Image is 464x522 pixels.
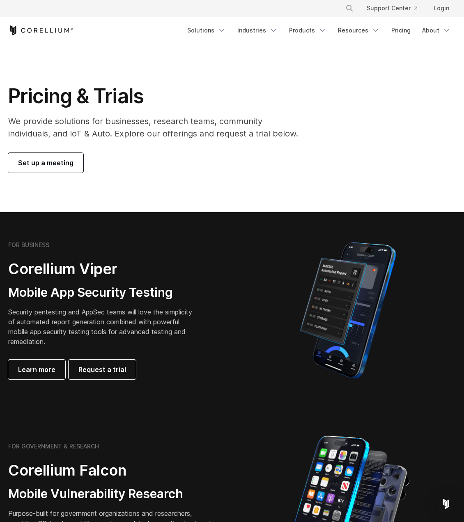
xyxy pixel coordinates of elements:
a: Solutions [182,23,231,38]
a: Products [284,23,331,38]
a: Support Center [360,1,424,16]
h6: FOR GOVERNMENT & RESEARCH [8,443,99,450]
div: Open Intercom Messenger [436,494,456,514]
h3: Mobile App Security Testing [8,285,193,300]
h1: Pricing & Trials [8,84,301,109]
span: Set up a meeting [18,158,74,168]
div: Navigation Menu [335,1,456,16]
span: Learn more [18,365,55,374]
a: Resources [333,23,385,38]
button: Search [342,1,357,16]
h2: Corellium Viper [8,260,193,278]
a: Learn more [8,360,65,379]
a: Request a trial [69,360,136,379]
a: About [417,23,456,38]
h6: FOR BUSINESS [8,241,49,249]
h2: Corellium Falcon [8,461,212,480]
p: Security pentesting and AppSec teams will love the simplicity of automated report generation comb... [8,307,193,346]
a: Set up a meeting [8,153,83,173]
h3: Mobile Vulnerability Research [8,486,212,502]
a: Industries [232,23,283,38]
a: Pricing [386,23,416,38]
div: Navigation Menu [182,23,456,38]
img: Corellium MATRIX automated report on iPhone showing app vulnerability test results across securit... [286,238,410,382]
a: Login [427,1,456,16]
a: Corellium Home [8,25,74,35]
p: We provide solutions for businesses, research teams, community individuals, and IoT & Auto. Explo... [8,115,301,140]
span: Request a trial [78,365,126,374]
